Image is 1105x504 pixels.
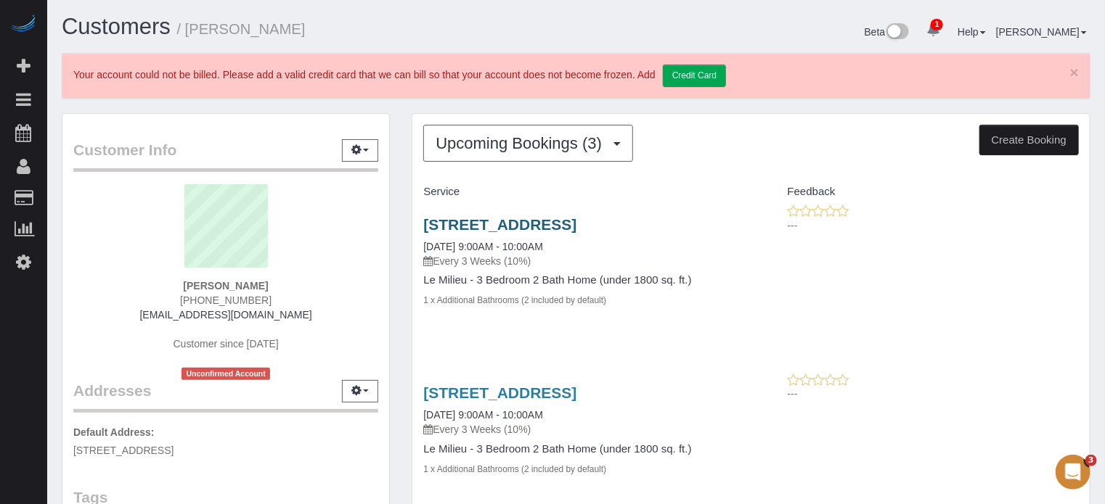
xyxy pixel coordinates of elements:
[423,464,606,474] small: 1 x Additional Bathrooms (2 included by default)
[73,69,726,80] span: Your account could not be billed. Please add a valid credit card that we can bill so that your ac...
[1056,455,1090,489] iframe: Intercom live chat
[788,387,1079,401] p: ---
[885,23,909,42] img: New interface
[762,186,1079,198] h4: Feedback
[423,295,606,305] small: 1 x Additional Bathrooms (2 included by default)
[979,125,1079,155] button: Create Booking
[183,280,268,292] strong: [PERSON_NAME]
[423,241,543,252] a: [DATE] 9:00AM - 10:00AM
[1085,455,1097,466] span: 3
[931,19,943,30] span: 1
[423,384,576,401] a: [STREET_ADDRESS]
[180,294,272,306] span: [PHONE_NUMBER]
[73,139,378,172] legend: Customer Info
[788,218,1079,233] p: ---
[174,338,279,350] span: Customer since [DATE]
[1070,65,1079,80] a: ×
[423,443,740,455] h4: Le Milieu - 3 Bedroom 2 Bath Home (under 1800 sq. ft.)
[73,425,155,439] label: Default Address:
[996,26,1087,38] a: [PERSON_NAME]
[436,134,609,152] span: Upcoming Bookings (3)
[182,368,270,380] span: Unconfirmed Account
[423,409,543,421] a: [DATE] 9:00AM - 10:00AM
[423,216,576,233] a: [STREET_ADDRESS]
[423,254,740,268] p: Every 3 Weeks (10%)
[9,15,38,35] img: Automaid Logo
[73,445,174,456] span: [STREET_ADDRESS]
[423,186,740,198] h4: Service
[958,26,986,38] a: Help
[423,125,633,162] button: Upcoming Bookings (3)
[865,26,910,38] a: Beta
[423,422,740,437] p: Every 3 Weeks (10%)
[919,15,947,46] a: 1
[663,65,726,87] a: Credit Card
[423,274,740,286] h4: Le Milieu - 3 Bedroom 2 Bath Home (under 1800 sq. ft.)
[177,21,306,37] small: / [PERSON_NAME]
[140,309,312,321] a: [EMAIL_ADDRESS][DOMAIN_NAME]
[62,14,171,39] a: Customers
